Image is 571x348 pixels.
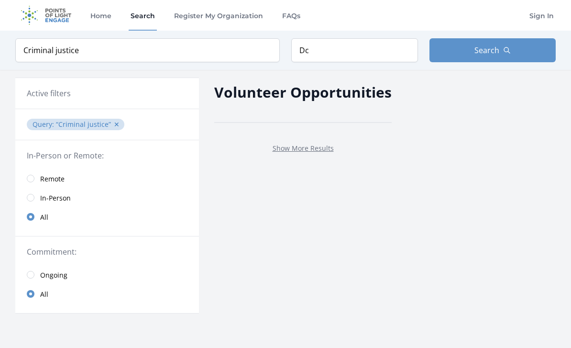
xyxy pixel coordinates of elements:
a: In-Person [15,188,199,207]
span: Ongoing [40,270,67,280]
button: Search [429,38,556,62]
span: In-Person [40,193,71,203]
legend: Commitment: [27,246,187,258]
a: Remote [15,169,199,188]
q: Criminal justice [56,120,111,129]
a: Show More Results [273,144,334,153]
a: Ongoing [15,265,199,284]
legend: In-Person or Remote: [27,150,187,161]
button: ✕ [114,120,120,129]
span: Remote [40,174,65,184]
a: All [15,207,199,226]
input: Keyword [15,38,280,62]
span: All [40,290,48,299]
span: Query : [33,120,56,129]
a: All [15,284,199,303]
h3: Active filters [27,88,71,99]
span: All [40,213,48,222]
input: Location [291,38,418,62]
h2: Volunteer Opportunities [214,81,392,103]
span: Search [474,45,499,56]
